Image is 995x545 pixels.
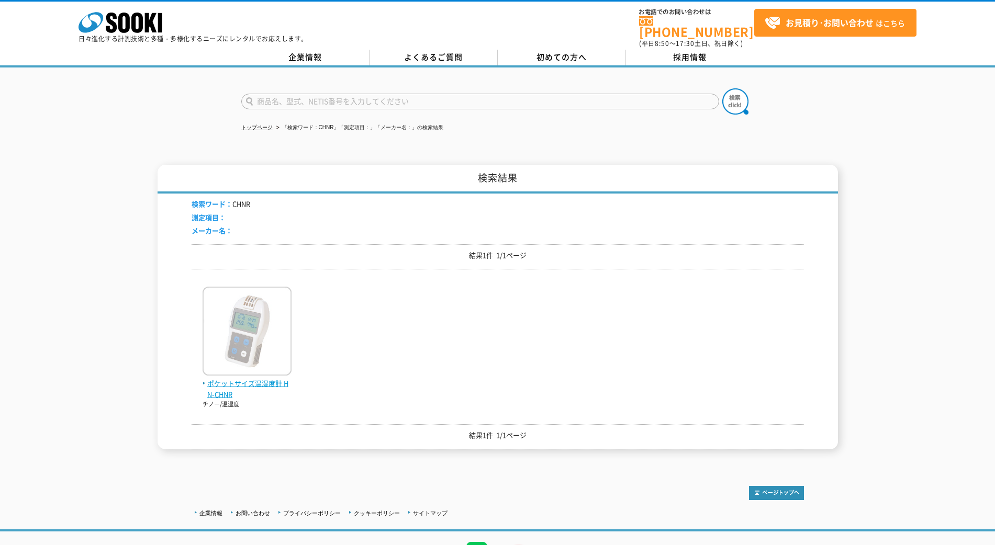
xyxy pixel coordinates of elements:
a: 初めての方へ [498,50,626,65]
a: 企業情報 [199,510,222,516]
span: 測定項目： [192,212,226,222]
strong: お見積り･お問い合わせ [786,16,874,29]
img: HN-CHNR [203,287,292,378]
span: 8:50 [655,39,669,48]
h1: 検索結果 [158,165,838,194]
a: トップページ [241,124,273,130]
span: 初めての方へ [536,51,587,63]
p: 日々進化する計測技術と多種・多様化するニーズにレンタルでお応えします。 [79,36,308,42]
img: btn_search.png [722,88,748,115]
span: 17:30 [676,39,695,48]
span: (平日 ～ 土日、祝日除く) [639,39,743,48]
span: お電話でのお問い合わせは [639,9,754,15]
a: お問い合わせ [236,510,270,516]
a: よくあるご質問 [370,50,498,65]
span: はこちら [765,15,905,31]
p: チノー/温湿度 [203,400,292,409]
li: CHNR [192,199,250,210]
a: [PHONE_NUMBER] [639,16,754,38]
span: ポケットサイズ温湿度計 HN-CHNR [203,378,292,400]
a: ポケットサイズ温湿度計 HN-CHNR [203,367,292,400]
p: 結果1件 1/1ページ [192,250,804,261]
a: 採用情報 [626,50,754,65]
a: プライバシーポリシー [283,510,341,516]
a: 企業情報 [241,50,370,65]
span: 検索ワード： [192,199,232,209]
p: 結果1件 1/1ページ [192,430,804,441]
img: トップページへ [749,486,804,500]
input: 商品名、型式、NETIS番号を入力してください [241,94,719,109]
a: クッキーポリシー [354,510,400,516]
a: サイトマップ [413,510,448,516]
li: 「検索ワード：CHNR」「測定項目：」「メーカー名：」の検索結果 [274,122,444,133]
a: お見積り･お問い合わせはこちら [754,9,916,37]
span: メーカー名： [192,225,232,235]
